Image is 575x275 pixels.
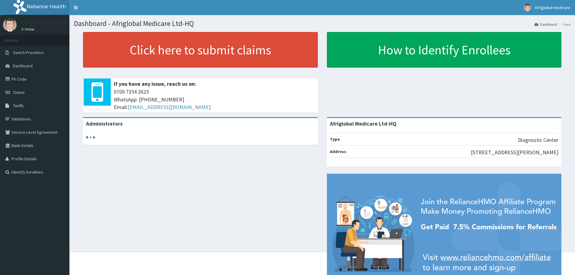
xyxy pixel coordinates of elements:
[114,88,315,111] span: 0700 7354 2623 WhatsApp: [PHONE_NUMBER] Email:
[13,90,25,95] span: Claims
[86,133,95,142] svg: audio-loading
[74,20,570,27] h1: Dashboard - Afriglobal Medicare Ltd-HQ
[524,4,531,11] img: User Image
[83,32,318,68] a: Click here to submit claims
[128,104,211,110] a: [EMAIL_ADDRESS][DOMAIN_NAME]
[86,120,123,127] b: Administrators
[327,32,562,68] a: How to Identify Enrollees
[535,22,557,27] a: Dashboard
[13,63,33,69] span: Dashboard
[330,149,346,154] b: Address
[3,18,17,32] img: User Image
[535,5,570,10] span: Afriglobal medicare
[13,103,24,108] span: Tariffs
[114,80,196,87] b: If you have any issue, reach us on:
[13,50,44,55] span: Switch Providers
[330,136,340,142] b: Type
[471,149,558,156] p: [STREET_ADDRESS][PERSON_NAME]
[21,20,67,25] p: Afriglobal medicare
[330,120,397,127] strong: Afriglobal Medicare Ltd-HQ
[518,136,558,144] p: Diagnostic Center
[557,22,570,27] li: Here
[21,27,36,31] a: Online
